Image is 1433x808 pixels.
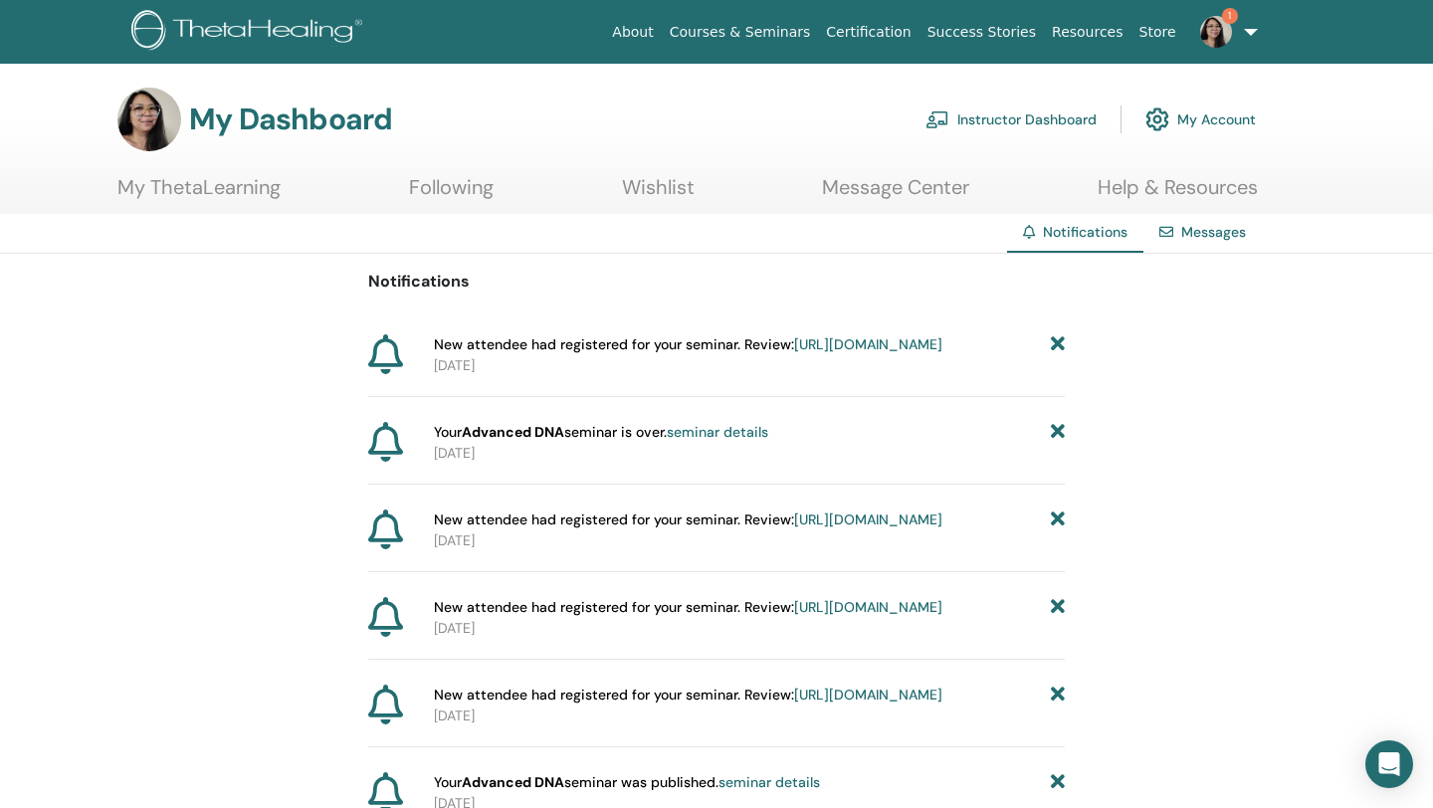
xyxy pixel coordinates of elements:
[462,423,564,441] strong: Advanced DNA
[1043,223,1127,241] span: Notifications
[434,618,1065,639] p: [DATE]
[1365,740,1413,788] div: Open Intercom Messenger
[462,773,564,791] strong: Advanced DNA
[622,175,695,214] a: Wishlist
[1222,8,1238,24] span: 1
[434,530,1065,551] p: [DATE]
[434,597,942,618] span: New attendee had registered for your seminar. Review:
[662,14,819,51] a: Courses & Seminars
[131,10,369,55] img: logo.png
[434,706,1065,726] p: [DATE]
[434,772,820,793] span: Your seminar was published.
[1200,16,1232,48] img: default.jpg
[434,685,942,706] span: New attendee had registered for your seminar. Review:
[189,101,392,137] h3: My Dashboard
[794,686,942,704] a: [URL][DOMAIN_NAME]
[818,14,919,51] a: Certification
[1044,14,1131,51] a: Resources
[604,14,661,51] a: About
[409,175,494,214] a: Following
[368,270,1065,294] p: Notifications
[117,88,181,151] img: default.jpg
[434,509,942,530] span: New attendee had registered for your seminar. Review:
[920,14,1044,51] a: Success Stories
[1131,14,1184,51] a: Store
[434,443,1065,464] p: [DATE]
[718,773,820,791] a: seminar details
[925,110,949,128] img: chalkboard-teacher.svg
[434,334,942,355] span: New attendee had registered for your seminar. Review:
[794,598,942,616] a: [URL][DOMAIN_NAME]
[794,335,942,353] a: [URL][DOMAIN_NAME]
[1098,175,1258,214] a: Help & Resources
[925,98,1097,141] a: Instructor Dashboard
[667,423,768,441] a: seminar details
[794,510,942,528] a: [URL][DOMAIN_NAME]
[117,175,281,214] a: My ThetaLearning
[1145,98,1256,141] a: My Account
[1145,102,1169,136] img: cog.svg
[822,175,969,214] a: Message Center
[434,355,1065,376] p: [DATE]
[1181,223,1246,241] a: Messages
[434,422,768,443] span: Your seminar is over.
